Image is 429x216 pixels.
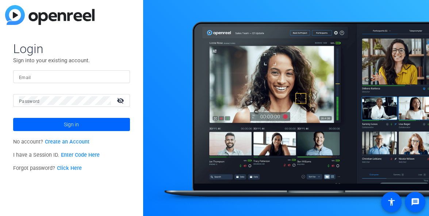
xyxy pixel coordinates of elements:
a: Create an Account [45,139,89,145]
a: Enter Code Here [61,152,100,158]
p: Sign into your existing account. [13,56,130,64]
a: Click Here [57,165,82,171]
mat-label: Password [19,99,40,104]
button: Sign in [13,118,130,131]
input: Enter Email Address [19,72,124,81]
img: blue-gradient.svg [5,5,95,25]
mat-icon: message [411,198,420,206]
span: Forgot password? [13,165,82,171]
span: Login [13,41,130,56]
mat-icon: accessibility [387,198,396,206]
span: No account? [13,139,89,145]
span: Sign in [64,115,79,134]
span: I have a Session ID. [13,152,100,158]
mat-icon: visibility_off [112,95,130,106]
mat-label: Email [19,75,31,80]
